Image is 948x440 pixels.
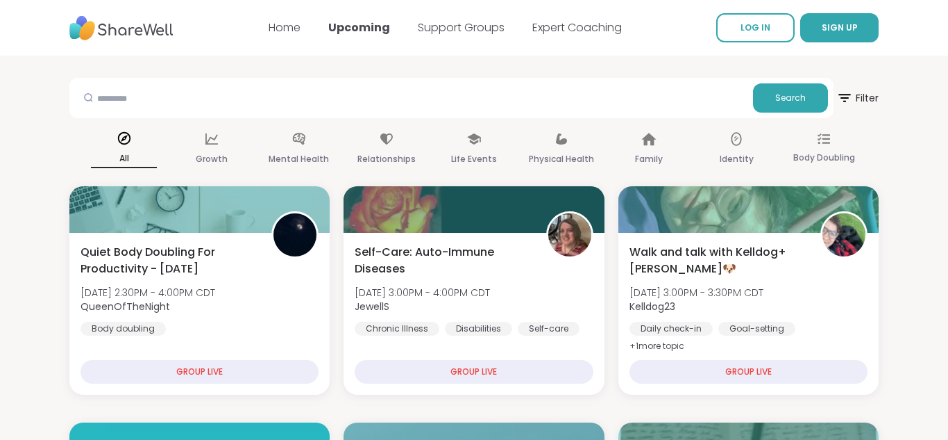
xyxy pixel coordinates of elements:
[753,83,828,113] button: Search
[836,81,879,115] span: Filter
[355,360,593,384] div: GROUP LIVE
[775,92,806,104] span: Search
[635,151,663,168] p: Family
[451,151,497,168] p: Life Events
[548,213,591,256] img: JewellS
[355,322,439,336] div: Chronic Illness
[629,286,763,300] span: [DATE] 3:00PM - 3:30PM CDT
[740,22,770,33] span: LOG IN
[355,244,530,277] span: Self-Care: Auto-Immune Diseases
[629,360,867,384] div: GROUP LIVE
[81,286,215,300] span: [DATE] 2:30PM - 4:00PM CDT
[81,244,256,277] span: Quiet Body Doubling For Productivity - [DATE]
[822,22,858,33] span: SIGN UP
[629,244,805,277] span: Walk and talk with Kelldog+[PERSON_NAME]🐶
[800,13,879,42] button: SIGN UP
[328,19,390,35] a: Upcoming
[69,9,173,47] img: ShareWell Nav Logo
[518,322,579,336] div: Self-care
[355,300,389,313] b: JewellS
[196,151,228,168] p: Growth
[91,150,157,168] p: All
[718,322,795,336] div: Goal-setting
[529,151,594,168] p: Physical Health
[357,151,416,168] p: Relationships
[81,360,319,384] div: GROUP LIVE
[81,322,166,336] div: Body doubling
[836,78,879,118] button: Filter
[793,149,855,166] p: Body Doubling
[629,322,713,336] div: Daily check-in
[720,151,754,168] p: Identity
[355,286,490,300] span: [DATE] 3:00PM - 4:00PM CDT
[716,13,795,42] a: LOG IN
[269,151,329,168] p: Mental Health
[629,300,675,313] b: Kelldog23
[532,19,622,35] a: Expert Coaching
[81,300,170,313] b: QueenOfTheNight
[418,19,505,35] a: Support Groups
[445,322,512,336] div: Disabilities
[269,19,301,35] a: Home
[273,213,316,256] img: QueenOfTheNight
[822,213,865,256] img: Kelldog23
